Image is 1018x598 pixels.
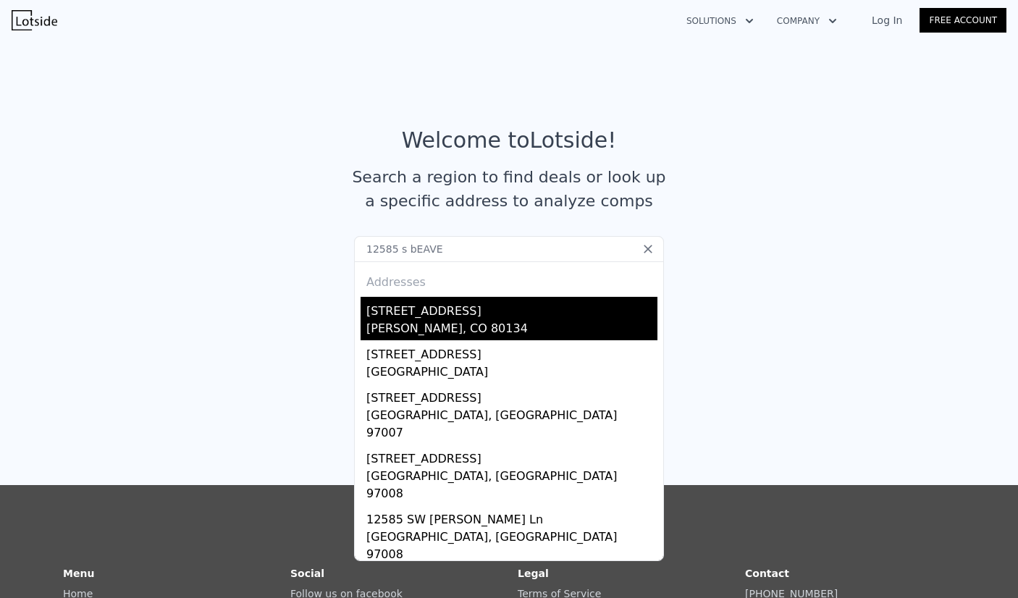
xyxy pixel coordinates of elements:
a: Free Account [920,8,1006,33]
div: 12585 SW [PERSON_NAME] Ln [366,505,657,528]
div: [GEOGRAPHIC_DATA], [GEOGRAPHIC_DATA] 97007 [366,407,657,445]
button: Solutions [675,8,765,34]
button: Company [765,8,849,34]
div: [GEOGRAPHIC_DATA], [GEOGRAPHIC_DATA] 97008 [366,528,657,566]
strong: Contact [745,568,789,579]
div: Addresses [361,262,657,297]
div: [GEOGRAPHIC_DATA] [366,363,657,384]
div: [STREET_ADDRESS] [366,340,657,363]
a: Log In [854,13,920,28]
div: [STREET_ADDRESS] [366,297,657,320]
strong: Legal [518,568,549,579]
div: [STREET_ADDRESS] [366,445,657,468]
strong: Menu [63,568,94,579]
div: Search a region to find deals or look up a specific address to analyze comps [347,165,671,213]
div: [GEOGRAPHIC_DATA], [GEOGRAPHIC_DATA] 97008 [366,468,657,505]
div: Welcome to Lotside ! [402,127,617,153]
input: Search an address or region... [354,236,664,262]
div: [PERSON_NAME], CO 80134 [366,320,657,340]
div: [STREET_ADDRESS] [366,384,657,407]
strong: Social [290,568,324,579]
img: Lotside [12,10,57,30]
